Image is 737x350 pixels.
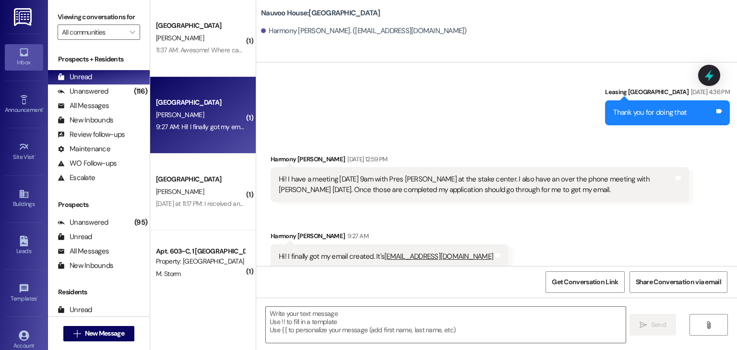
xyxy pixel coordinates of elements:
[651,320,666,330] span: Send
[58,217,108,228] div: Unanswered
[156,21,245,31] div: [GEOGRAPHIC_DATA]
[63,326,134,341] button: New Message
[5,44,43,70] a: Inbox
[605,87,730,100] div: Leasing [GEOGRAPHIC_DATA]
[156,34,204,42] span: [PERSON_NAME]
[5,186,43,212] a: Buildings
[85,328,124,338] span: New Message
[271,154,689,168] div: Harmony [PERSON_NAME]
[58,144,110,154] div: Maintenance
[636,277,721,287] span: Share Conversation via email
[5,233,43,259] a: Leads
[58,72,92,82] div: Unread
[48,200,150,210] div: Prospects
[345,154,387,164] div: [DATE] 12:59 PM
[156,199,645,208] div: [DATE] at 11:17 PM: I received an email saying that I need to pay separately for my parking pass,...
[261,26,467,36] div: Harmony [PERSON_NAME]. ([EMAIL_ADDRESS][DOMAIN_NAME])
[5,280,43,306] a: Templates •
[58,305,92,315] div: Unread
[132,215,150,230] div: (95)
[345,231,368,241] div: 9:27 AM
[14,8,34,26] img: ResiDesk Logo
[131,84,150,99] div: (116)
[156,174,245,184] div: [GEOGRAPHIC_DATA]
[156,269,180,278] span: M. Storm
[630,271,727,293] button: Share Conversation via email
[58,232,92,242] div: Unread
[271,231,509,244] div: Harmony [PERSON_NAME]
[58,115,113,125] div: New Inbounds
[279,252,493,262] div: Hi! I finally got my email created. It's
[705,321,712,329] i: 
[689,87,730,97] div: [DATE] 4:36 PM
[35,152,36,159] span: •
[552,277,618,287] span: Get Conversation Link
[58,158,117,169] div: WO Follow-ups
[48,287,150,297] div: Residents
[546,271,624,293] button: Get Conversation Link
[73,330,81,338] i: 
[58,261,113,271] div: New Inbounds
[630,314,676,336] button: Send
[156,187,204,196] span: [PERSON_NAME]
[156,97,245,108] div: [GEOGRAPHIC_DATA]
[58,101,109,111] div: All Messages
[640,321,647,329] i: 
[156,246,245,256] div: Apt. 603~C, 1 [GEOGRAPHIC_DATA]
[156,46,300,54] div: 11:37 AM: Awesome! Where can I get this document?
[58,86,108,97] div: Unanswered
[156,110,204,119] span: [PERSON_NAME]
[613,108,687,118] div: Thank you for doing that
[261,8,380,18] b: Nauvoo House: [GEOGRAPHIC_DATA]
[58,173,95,183] div: Escalate
[48,54,150,64] div: Prospects + Residents
[156,281,614,290] div: [DATE] at 10:46 PM: Hi again! To pay the fee for early move in, I am just submitting a payment fo...
[62,24,125,40] input: All communities
[43,105,44,112] span: •
[384,252,493,261] a: [EMAIL_ADDRESS][DOMAIN_NAME]
[156,122,380,131] div: 9:27 AM: Hi! I finally got my email created. It's [EMAIL_ADDRESS][DOMAIN_NAME]
[58,130,125,140] div: Review follow-ups
[5,139,43,165] a: Site Visit •
[37,294,38,301] span: •
[279,174,674,195] div: Hi! I have a meeting [DATE] 9am with Pres [PERSON_NAME] at the stake center. I also have an over ...
[58,246,109,256] div: All Messages
[130,28,135,36] i: 
[156,256,245,266] div: Property: [GEOGRAPHIC_DATA]
[58,10,140,24] label: Viewing conversations for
